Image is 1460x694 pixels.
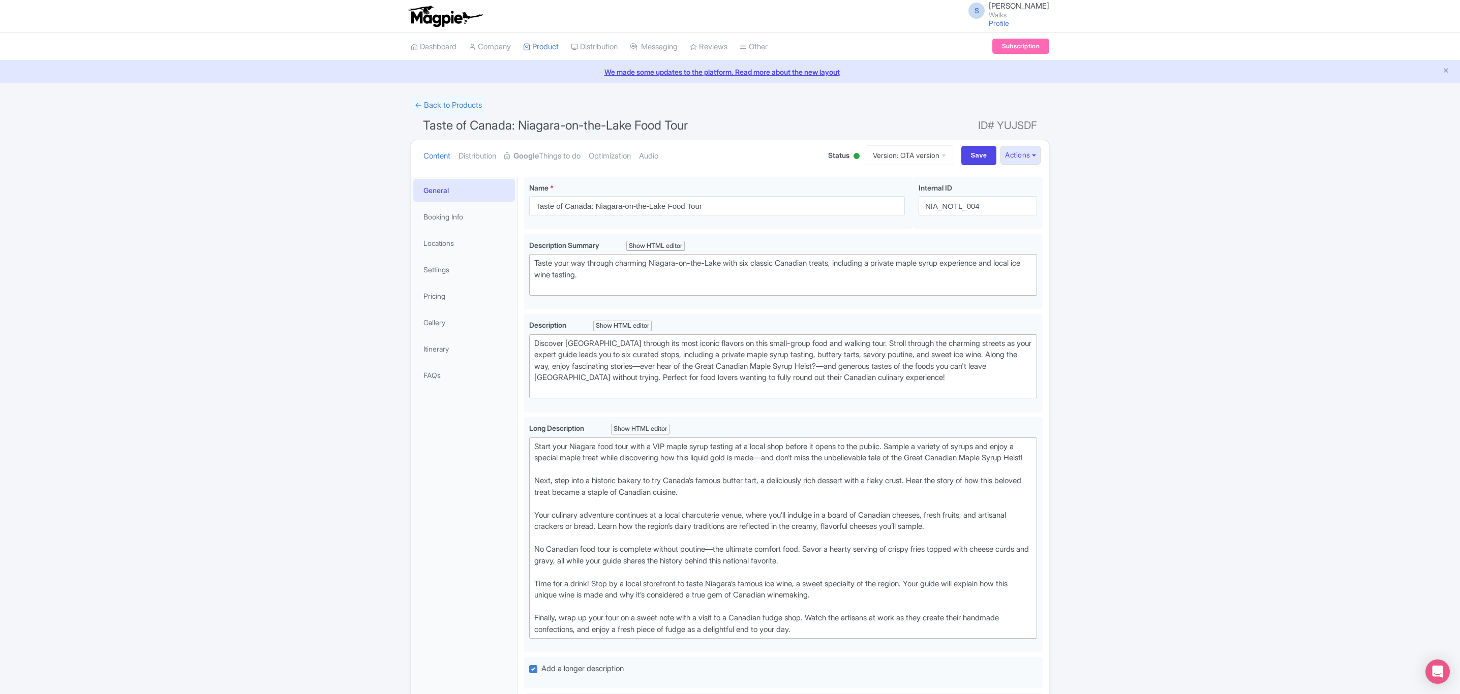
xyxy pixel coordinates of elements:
a: General [413,179,515,202]
span: Description [529,321,568,329]
a: Audio [639,140,658,172]
input: Save [961,146,997,165]
span: Name [529,183,549,192]
a: Messaging [630,33,678,61]
span: Taste of Canada: Niagara-on-the-Lake Food Tour [423,118,688,133]
a: Company [469,33,511,61]
div: Start your Niagara food tour with a VIP maple syrup tasting at a local shop before it opens to th... [534,441,1032,636]
span: Description Summary [529,241,601,249]
a: Distribution [571,33,618,61]
span: Internal ID [919,183,952,192]
div: Open Intercom Messenger [1425,659,1450,684]
button: Actions [1000,146,1041,165]
a: We made some updates to the platform. Read more about the new layout [6,67,1454,77]
div: Discover [GEOGRAPHIC_DATA] through its most iconic flavors on this small-group food and walking t... [534,338,1032,395]
div: Show HTML editor [593,321,652,331]
a: ← Back to Products [411,96,486,115]
a: S [PERSON_NAME] Walks [962,2,1049,18]
span: [PERSON_NAME] [989,1,1049,11]
a: Version: OTA version [866,145,953,165]
span: S [968,3,985,19]
img: logo-ab69f6fb50320c5b225c76a69d11143b.png [406,5,484,27]
div: Show HTML editor [626,241,685,251]
a: Profile [989,19,1009,27]
div: Active [851,149,862,165]
button: Close announcement [1442,66,1450,77]
a: Other [740,33,768,61]
span: Status [828,150,849,161]
a: Gallery [413,311,515,334]
a: Booking Info [413,205,515,228]
a: Dashboard [411,33,457,61]
a: Distribution [459,140,496,172]
a: Content [423,140,450,172]
span: Long Description [529,424,586,432]
a: Optimization [589,140,631,172]
a: Settings [413,258,515,281]
small: Walks [989,12,1049,18]
div: Taste your way through charming Niagara-on-the-Lake with six classic Canadian treats, including a... [534,258,1032,292]
div: Show HTML editor [611,424,670,434]
a: Pricing [413,285,515,307]
a: GoogleThings to do [504,140,581,172]
a: Product [523,33,559,61]
span: ID# YUJSDF [978,115,1037,136]
a: FAQs [413,364,515,387]
a: Itinerary [413,337,515,360]
a: Locations [413,232,515,255]
a: Reviews [690,33,727,61]
strong: Google [513,150,539,162]
a: Subscription [992,39,1049,54]
span: Add a longer description [541,664,624,673]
